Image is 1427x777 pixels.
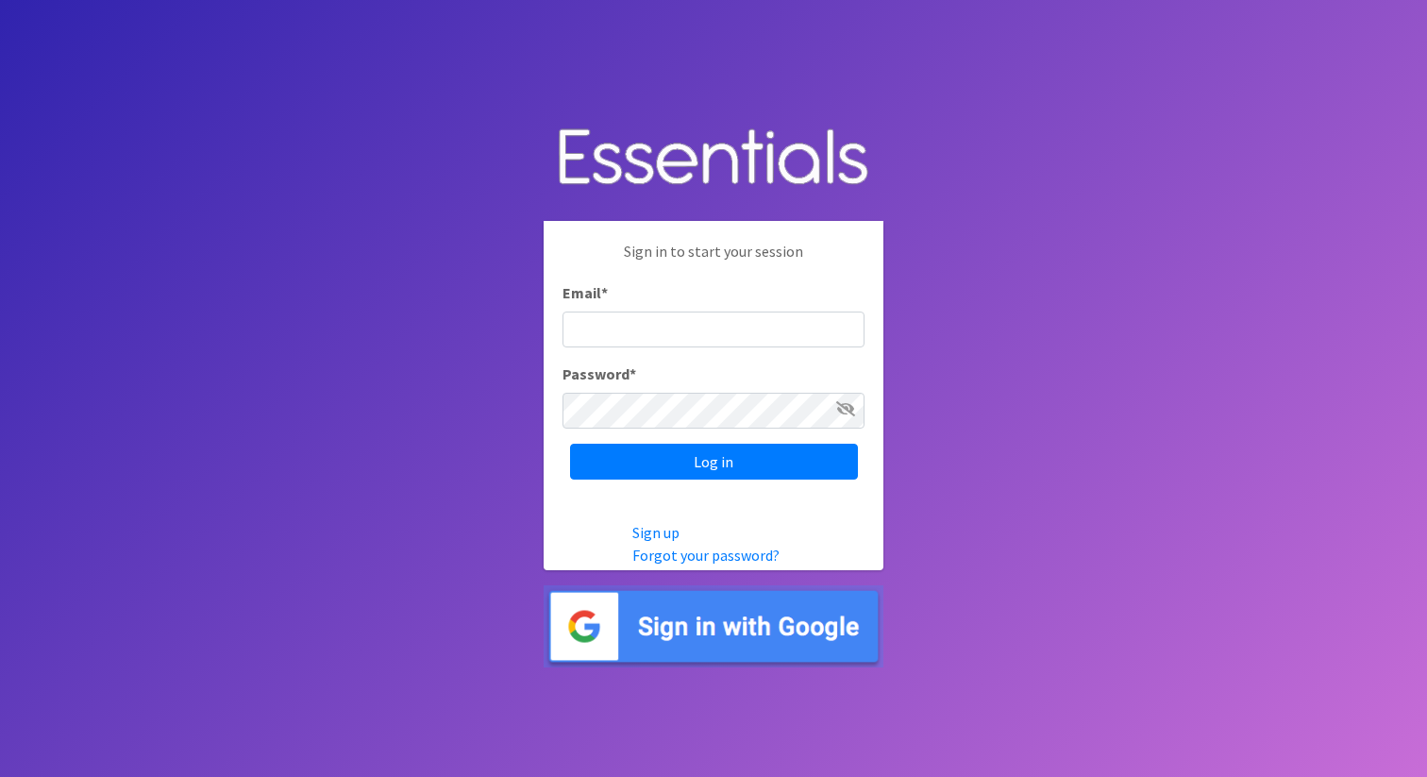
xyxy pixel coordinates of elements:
a: Sign up [632,523,680,542]
input: Log in [570,444,858,480]
img: Human Essentials [544,110,883,207]
label: Email [562,281,608,304]
abbr: required [630,364,636,383]
img: Sign in with Google [544,585,883,667]
p: Sign in to start your session [562,240,865,281]
a: Forgot your password? [632,546,780,565]
label: Password [562,363,636,385]
abbr: required [601,283,608,302]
